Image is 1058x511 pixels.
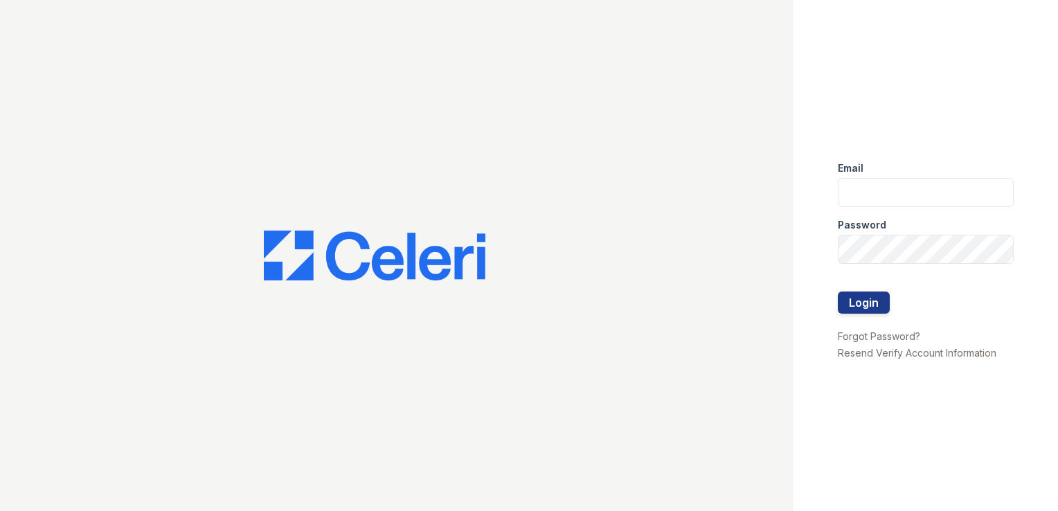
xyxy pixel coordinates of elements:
button: Login [838,292,890,314]
a: Forgot Password? [838,330,920,342]
label: Password [838,218,886,232]
img: CE_Logo_Blue-a8612792a0a2168367f1c8372b55b34899dd931a85d93a1a3d3e32e68fde9ad4.png [264,231,485,280]
label: Email [838,161,863,175]
a: Resend Verify Account Information [838,347,996,359]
